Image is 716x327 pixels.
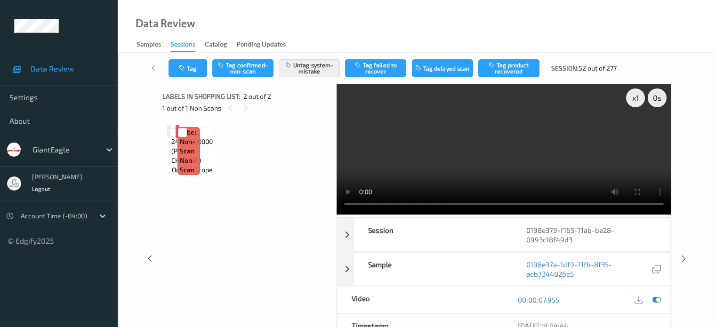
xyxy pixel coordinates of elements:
[337,218,671,252] div: Session0198e379-f165-71ab-be28-0993c18f49d3
[243,92,271,101] span: 2 out of 2
[205,38,236,51] a: Catalog
[338,287,504,313] div: Video
[478,59,539,77] button: Tag product recovered
[512,218,670,251] div: 0198e379-f165-71ab-be28-0993c18f49d3
[162,102,330,114] div: 1 out of 1 Non Scans
[236,38,295,51] a: Pending Updates
[170,40,195,52] div: Sessions
[354,253,512,286] div: Sample
[526,260,651,279] a: 0198e37a-1df9-71fb-8f35-aeb7344826e5
[518,295,559,304] a: 00:00:07.955
[180,128,198,156] span: Label: Non-Scan
[137,40,161,51] div: Samples
[648,88,667,107] div: 0 s
[169,59,207,77] button: Tag
[551,64,579,73] span: Session:
[212,59,274,77] button: Tag confirmed-non-scan
[162,92,240,101] span: Labels in shopping list:
[137,38,170,51] a: Samples
[205,40,227,51] div: Catalog
[337,252,671,286] div: Sample0198e37a-1df9-71fb-8f35-aeb7344826e5
[579,64,617,73] span: 52 out of 277
[236,40,286,51] div: Pending Updates
[354,218,512,251] div: Session
[626,88,645,107] div: x 1
[345,59,406,77] button: Tag failed to recover
[136,19,195,28] div: Data Review
[171,128,213,165] span: Label: 24581000000 (PICNIC CHICKEN )
[172,165,213,175] span: out-of-scope
[170,38,205,52] a: Sessions
[180,156,198,175] span: non-scan
[412,59,473,77] button: Tag delayed scan
[279,59,340,77] button: Untag system-mistake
